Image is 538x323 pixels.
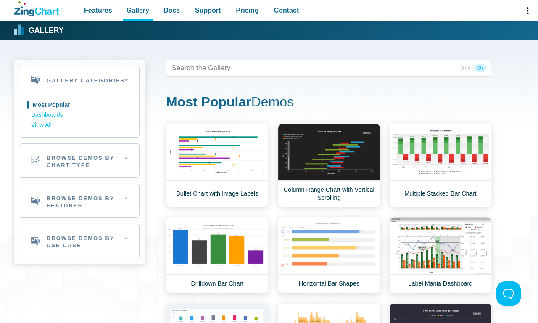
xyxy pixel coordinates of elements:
[195,5,221,16] span: Support
[20,66,139,93] h2: Gallery Categories
[20,184,139,218] h2: Browse Demos By Features
[14,1,62,16] a: ZingChart Logo. Click to return to the homepage
[458,64,474,72] span: And
[20,144,139,177] h2: Browse Demos By Chart Type
[20,224,139,258] h2: Browse Demos By Use Case
[166,94,251,109] strong: Most Popular
[164,5,180,16] span: Docs
[31,100,128,110] a: Most Popular
[278,217,380,293] a: Horizontal Bar Shapes
[166,217,269,293] a: Drilldown Bar Chart
[166,93,491,112] h1: Demos
[31,120,128,130] a: View All
[474,64,487,72] span: Or
[29,27,63,34] strong: Gallery
[84,5,112,16] span: Features
[389,217,492,293] a: Label Mania Dashboard
[127,5,149,16] span: Gallery
[236,5,258,16] span: Pricing
[274,5,299,16] span: Contact
[14,24,63,37] a: Gallery
[278,123,380,207] a: Column Range Chart with Vertical Scrolling
[496,281,521,306] iframe: Toggle Customer Support
[166,123,269,207] a: Bullet Chart with Image Labels
[389,123,492,207] a: Multiple Stacked Bar Chart
[31,110,128,120] a: Dashboards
